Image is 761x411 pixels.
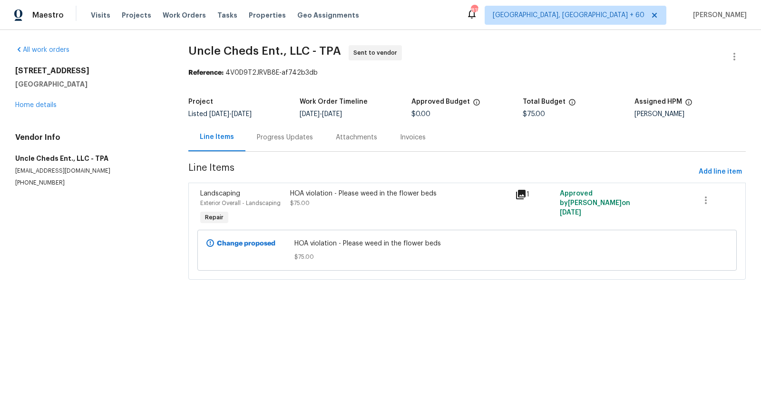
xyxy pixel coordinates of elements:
div: Progress Updates [257,133,313,142]
h5: Project [188,98,213,105]
span: Line Items [188,163,695,181]
span: $75.00 [523,111,545,117]
span: [PERSON_NAME] [689,10,747,20]
span: $75.00 [294,252,640,262]
h4: Vendor Info [15,133,166,142]
h5: Total Budget [523,98,566,105]
span: [DATE] [209,111,229,117]
span: Visits [91,10,110,20]
div: Line Items [200,132,234,142]
div: Attachments [336,133,377,142]
button: Add line item [695,163,746,181]
h2: [STREET_ADDRESS] [15,66,166,76]
span: Maestro [32,10,64,20]
span: Geo Assignments [297,10,359,20]
a: All work orders [15,47,69,53]
div: [PERSON_NAME] [634,111,746,117]
p: [EMAIL_ADDRESS][DOMAIN_NAME] [15,167,166,175]
span: The total cost of line items that have been proposed by Opendoor. This sum includes line items th... [568,98,576,111]
span: [GEOGRAPHIC_DATA], [GEOGRAPHIC_DATA] + 60 [493,10,644,20]
h5: Approved Budget [411,98,470,105]
span: Landscaping [200,190,240,197]
span: The total cost of line items that have been approved by both Opendoor and the Trade Partner. This... [473,98,480,111]
span: - [209,111,252,117]
span: Properties [249,10,286,20]
h5: Uncle Cheds Ent., LLC - TPA [15,154,166,163]
span: Projects [122,10,151,20]
span: Approved by [PERSON_NAME] on [560,190,630,216]
span: Add line item [699,166,742,178]
span: The hpm assigned to this work order. [685,98,693,111]
span: Work Orders [163,10,206,20]
p: [PHONE_NUMBER] [15,179,166,187]
a: Home details [15,102,57,108]
span: Uncle Cheds Ent., LLC - TPA [188,45,341,57]
b: Change proposed [217,240,275,247]
div: Invoices [400,133,426,142]
h5: Assigned HPM [634,98,682,105]
span: Repair [201,213,227,222]
span: Sent to vendor [353,48,401,58]
span: [DATE] [560,209,581,216]
span: Tasks [217,12,237,19]
span: [DATE] [300,111,320,117]
span: Exterior Overall - Landscaping [200,200,281,206]
div: 4V0D9T2JRVB8E-af742b3db [188,68,746,78]
b: Reference: [188,69,224,76]
span: Listed [188,111,252,117]
div: 818 [471,6,478,15]
h5: [GEOGRAPHIC_DATA] [15,79,166,89]
span: $0.00 [411,111,430,117]
span: [DATE] [232,111,252,117]
span: - [300,111,342,117]
span: [DATE] [322,111,342,117]
span: $75.00 [290,200,310,206]
h5: Work Order Timeline [300,98,368,105]
div: HOA violation - Please weed in the flower beds [290,189,509,198]
span: HOA violation - Please weed in the flower beds [294,239,640,248]
div: 1 [515,189,554,200]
